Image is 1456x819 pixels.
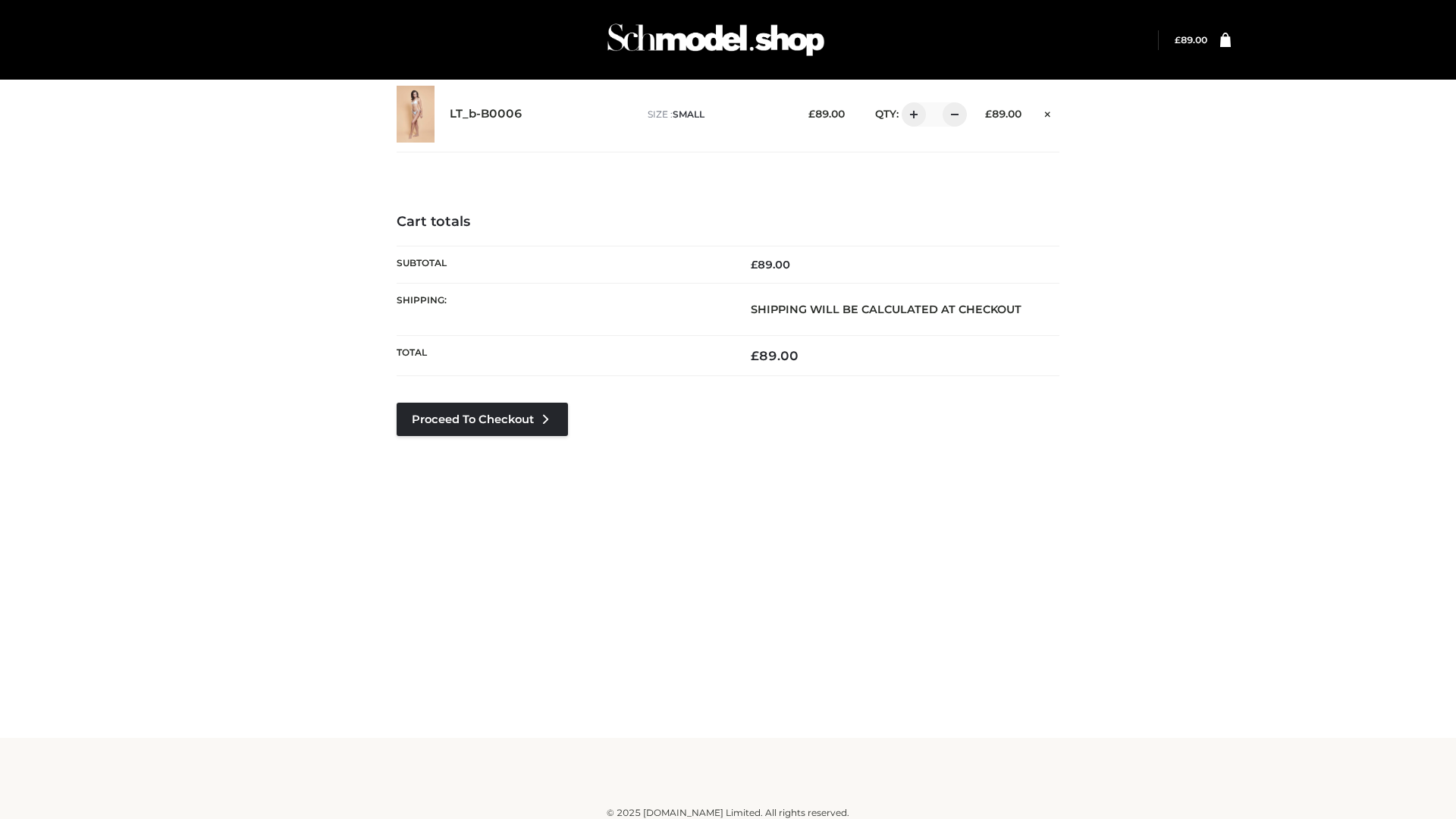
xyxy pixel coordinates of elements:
[450,107,522,121] a: LT_b-B0006
[751,303,1021,316] strong: Shipping will be calculated at checkout
[985,108,992,120] span: £
[751,348,759,363] span: £
[985,108,1021,120] bdi: 89.00
[751,258,790,271] bdi: 89.00
[1175,34,1207,45] a: £89.00
[648,108,785,121] p: size :
[808,108,815,120] span: £
[397,403,568,436] a: Proceed to Checkout
[673,108,704,120] span: SMALL
[860,102,962,127] div: QTY:
[397,214,1059,231] h4: Cart totals
[1175,34,1207,45] bdi: 89.00
[397,86,435,143] img: LT_b-B0006 - SMALL
[808,108,845,120] bdi: 89.00
[1037,102,1059,122] a: Remove this item
[1175,34,1181,45] span: £
[397,283,728,335] th: Shipping:
[751,348,799,363] bdi: 89.00
[397,246,728,283] th: Subtotal
[751,258,758,271] span: £
[602,10,830,70] img: Schmodel Admin 964
[397,336,728,376] th: Total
